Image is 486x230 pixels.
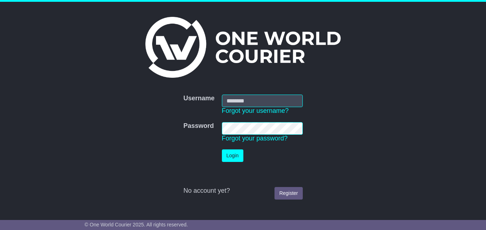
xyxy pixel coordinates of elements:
[145,17,341,78] img: One World
[183,95,214,102] label: Username
[84,222,188,227] span: © One World Courier 2025. All rights reserved.
[183,187,302,195] div: No account yet?
[222,135,288,142] a: Forgot your password?
[222,107,289,114] a: Forgot your username?
[222,149,243,162] button: Login
[274,187,302,200] a: Register
[183,122,214,130] label: Password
